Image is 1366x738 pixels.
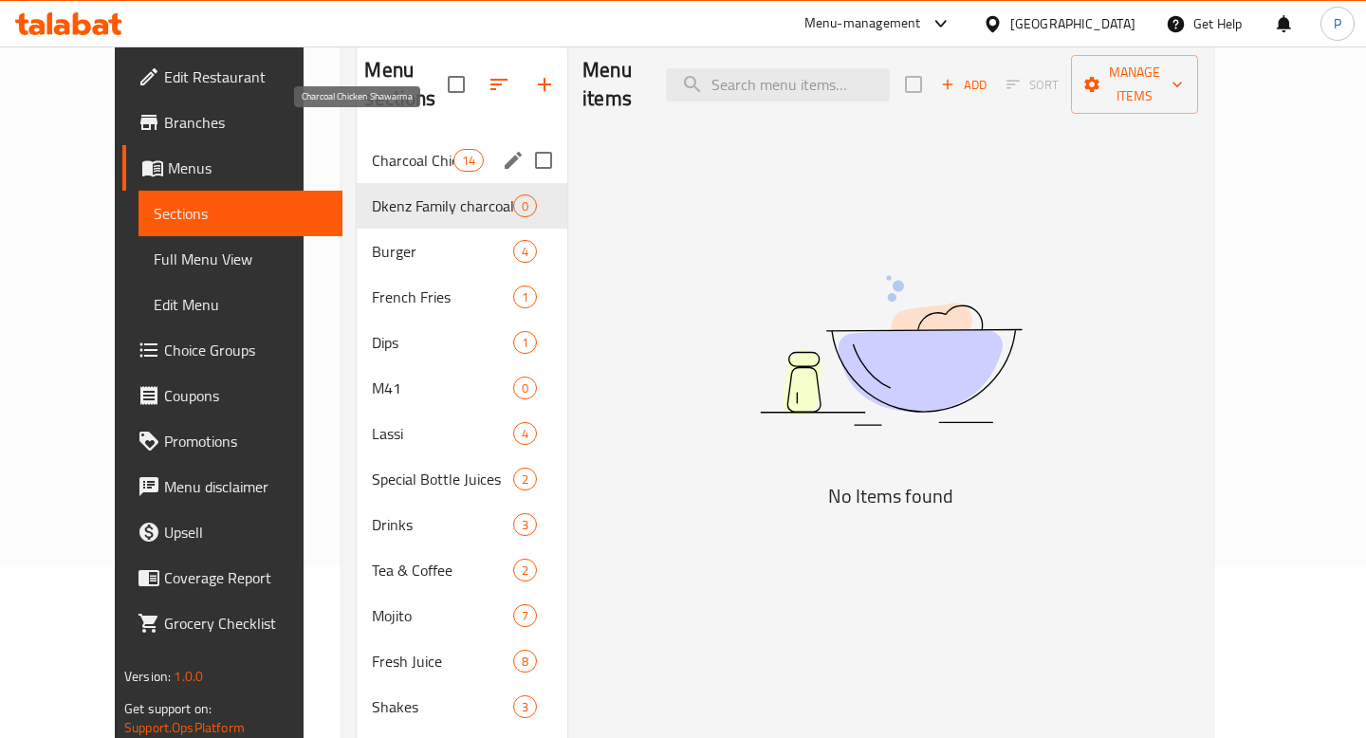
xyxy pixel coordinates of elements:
span: Coupons [164,384,327,407]
h2: Menu items [582,56,643,113]
span: French Fries [372,286,513,308]
span: Add [938,74,989,96]
a: Menu disclaimer [122,464,342,509]
span: Lassi [372,422,513,445]
div: Tea & Coffee2 [357,547,567,593]
span: 14 [454,152,483,170]
span: Version: [124,664,171,689]
span: Drinks [372,513,513,536]
span: Get support on: [124,696,212,721]
span: Choice Groups [164,339,327,361]
span: Menu disclaimer [164,475,327,498]
div: Drinks3 [357,502,567,547]
div: Special Bottle Juices2 [357,456,567,502]
div: items [513,650,537,673]
span: Edit Restaurant [164,65,327,88]
a: Coverage Report [122,555,342,600]
div: items [513,240,537,263]
span: 2 [514,562,536,580]
div: Lassi4 [357,411,567,456]
a: Grocery Checklist [122,600,342,646]
h5: No Items found [654,481,1128,511]
span: Manage items [1086,61,1183,108]
span: Dkenz Family charcoal Shawarma family Meal [372,194,513,217]
div: items [453,149,484,172]
span: Branches [164,111,327,134]
span: 3 [514,698,536,716]
input: search [666,68,890,101]
h2: Menu sections [364,56,448,113]
span: 1 [514,288,536,306]
span: Mojito [372,604,513,627]
span: 1.0.0 [174,664,203,689]
span: 4 [514,425,536,443]
span: Upsell [164,521,327,544]
span: Dips [372,331,513,354]
div: M410 [357,365,567,411]
div: Shakes3 [357,684,567,729]
div: items [513,422,537,445]
div: Burger4 [357,229,567,274]
span: Charcoal Chicken Shawarma [372,149,452,172]
a: Promotions [122,418,342,464]
span: M41 [372,377,513,399]
span: Edit Menu [154,293,327,316]
div: Dips1 [357,320,567,365]
span: 1 [514,334,536,352]
span: 2 [514,470,536,489]
span: 8 [514,653,536,671]
span: P [1334,13,1341,34]
a: Full Menu View [138,236,342,282]
button: Add [933,70,994,100]
span: Special Bottle Juices [372,468,513,490]
span: Sort items [994,70,1071,100]
a: Branches [122,100,342,145]
a: Coupons [122,373,342,418]
div: Fresh Juice8 [357,638,567,684]
span: Sections [154,202,327,225]
a: Edit Restaurant [122,54,342,100]
span: Grocery Checklist [164,612,327,635]
span: Add item [933,70,994,100]
a: Menus [122,145,342,191]
span: Sort sections [476,62,522,107]
span: Full Menu View [154,248,327,270]
span: Select all sections [436,65,476,104]
button: edit [499,146,527,175]
div: items [513,377,537,399]
span: 7 [514,607,536,625]
span: 0 [514,379,536,397]
span: 4 [514,243,536,261]
img: dish.svg [654,225,1128,476]
div: French Fries1 [357,274,567,320]
div: Mojito7 [357,593,567,638]
span: Coverage Report [164,566,327,589]
span: Promotions [164,430,327,452]
div: Dkenz Family charcoal Shawarma family Meal0 [357,183,567,229]
span: Shakes [372,695,513,718]
div: items [513,468,537,490]
div: Menu-management [804,12,921,35]
div: items [513,286,537,308]
span: Burger [372,240,513,263]
span: Fresh Juice [372,650,513,673]
div: items [513,559,537,581]
a: Upsell [122,509,342,555]
div: Charcoal Chicken Shawarma14edit [357,138,567,183]
span: Tea & Coffee [372,559,513,581]
span: 0 [514,197,536,215]
a: Edit Menu [138,282,342,327]
span: Menus [168,157,327,179]
div: items [513,331,537,354]
span: 3 [514,516,536,534]
button: Manage items [1071,55,1198,114]
div: items [513,695,537,718]
div: [GEOGRAPHIC_DATA] [1010,13,1135,34]
div: items [513,604,537,627]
